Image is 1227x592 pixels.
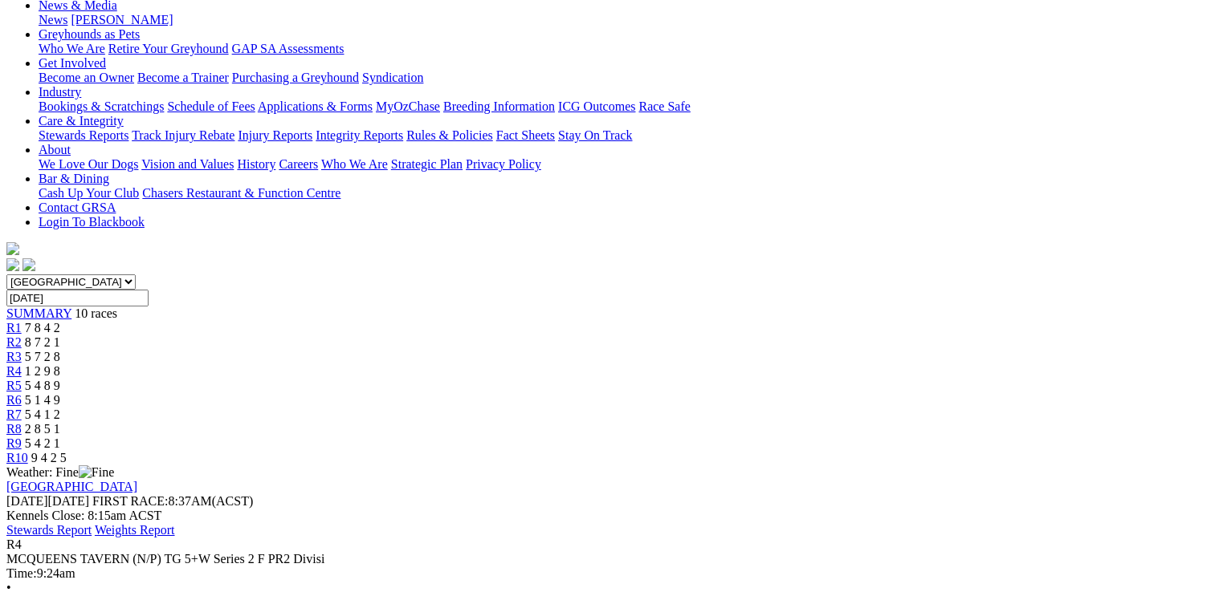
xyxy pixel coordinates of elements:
img: facebook.svg [6,258,19,271]
a: Strategic Plan [391,157,463,171]
a: Weights Report [95,523,175,537]
span: FIRST RACE: [92,494,168,508]
a: Cash Up Your Club [39,186,139,200]
img: logo-grsa-white.png [6,242,19,255]
a: Injury Reports [238,128,312,142]
span: Weather: Fine [6,465,114,479]
a: R4 [6,364,22,378]
span: 5 1 4 9 [25,393,60,407]
span: [DATE] [6,494,48,508]
a: Care & Integrity [39,114,124,128]
a: Bookings & Scratchings [39,99,164,113]
div: MCQUEENS TAVERN (N/P) TG 5+W Series 2 F PR2 Divisi [6,552,1209,566]
a: R5 [6,379,22,392]
a: Bar & Dining [39,172,109,185]
img: twitter.svg [22,258,35,271]
a: About [39,143,71,156]
a: Become an Owner [39,71,134,84]
input: Select date [6,290,149,306]
a: Schedule of Fees [167,99,255,113]
div: Get Involved [39,71,1209,85]
div: Bar & Dining [39,186,1209,201]
div: Kennels Close: 8:15am ACST [6,509,1209,523]
a: Chasers Restaurant & Function Centre [142,186,340,200]
span: Time: [6,566,37,580]
span: 1 2 9 8 [25,364,60,378]
div: 9:24am [6,566,1209,581]
div: Industry [39,99,1209,114]
a: Login To Blackbook [39,215,145,229]
span: 5 4 2 1 [25,436,60,450]
a: Vision and Values [141,157,234,171]
span: 2 8 5 1 [25,422,60,436]
a: Applications & Forms [258,99,373,113]
a: Stewards Report [6,523,92,537]
a: Become a Trainer [137,71,229,84]
a: SUMMARY [6,306,71,320]
a: Stay On Track [558,128,632,142]
a: Race Safe [638,99,690,113]
a: Purchasing a Greyhound [232,71,359,84]
a: Track Injury Rebate [132,128,234,142]
a: Who We Are [321,157,388,171]
span: 5 7 2 8 [25,350,60,363]
a: Industry [39,85,81,99]
a: Careers [279,157,318,171]
span: 7 8 4 2 [25,321,60,335]
a: R1 [6,321,22,335]
a: GAP SA Assessments [232,42,344,55]
a: Syndication [362,71,423,84]
div: About [39,157,1209,172]
span: 5 4 8 9 [25,379,60,392]
a: Get Involved [39,56,106,70]
a: Contact GRSA [39,201,116,214]
a: R7 [6,408,22,421]
span: 9 4 2 5 [31,451,67,464]
a: R2 [6,335,22,349]
span: 5 4 1 2 [25,408,60,421]
span: 8 7 2 1 [25,335,60,349]
a: Greyhounds as Pets [39,27,140,41]
span: 10 races [75,306,117,320]
a: R9 [6,436,22,450]
a: R8 [6,422,22,436]
a: [GEOGRAPHIC_DATA] [6,480,137,493]
a: [PERSON_NAME] [71,13,173,26]
a: Integrity Reports [316,128,403,142]
div: Greyhounds as Pets [39,42,1209,56]
a: Rules & Policies [406,128,493,142]
a: History [237,157,275,171]
div: News & Media [39,13,1209,27]
a: MyOzChase [376,99,440,113]
a: R6 [6,393,22,407]
a: News [39,13,67,26]
a: Fact Sheets [496,128,555,142]
a: Retire Your Greyhound [108,42,229,55]
a: Breeding Information [443,99,555,113]
span: [DATE] [6,494,89,508]
a: Who We Are [39,42,105,55]
a: Stewards Reports [39,128,128,142]
a: R3 [6,350,22,363]
a: We Love Our Dogs [39,157,138,171]
a: Privacy Policy [466,157,541,171]
span: R4 [6,537,22,551]
span: 8:37AM(ACST) [92,494,253,508]
img: Fine [79,465,114,480]
div: Care & Integrity [39,128,1209,143]
a: ICG Outcomes [558,99,635,113]
a: R10 [6,451,28,464]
